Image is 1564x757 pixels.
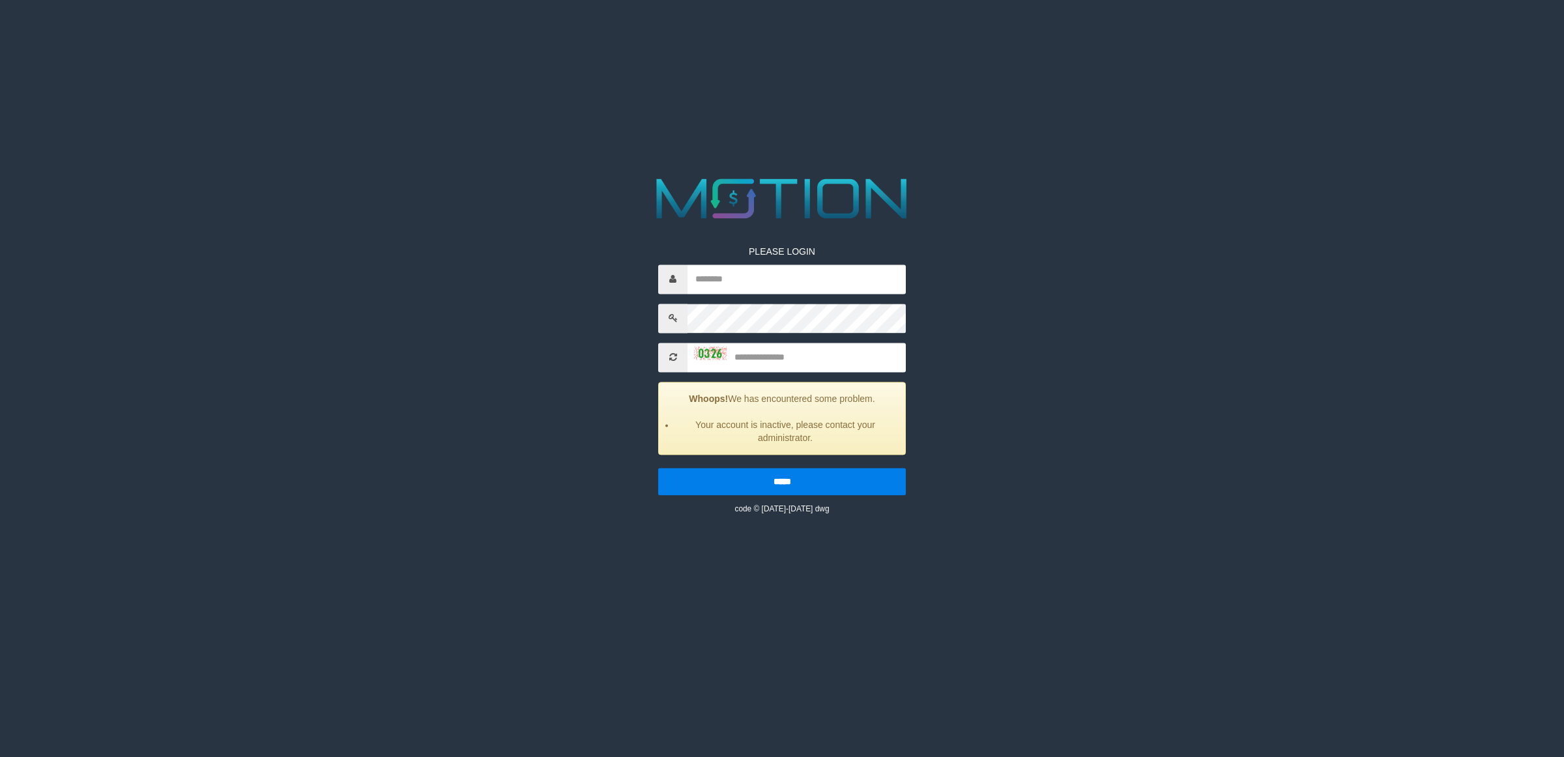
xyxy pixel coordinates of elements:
small: code © [DATE]-[DATE] dwg [734,504,829,513]
li: Your account is inactive, please contact your administrator. [675,418,895,444]
img: captcha [694,347,727,360]
p: PLEASE LOGIN [658,245,906,258]
strong: Whoops! [689,393,728,404]
img: MOTION_logo.png [645,171,919,225]
div: We has encountered some problem. [658,382,906,455]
